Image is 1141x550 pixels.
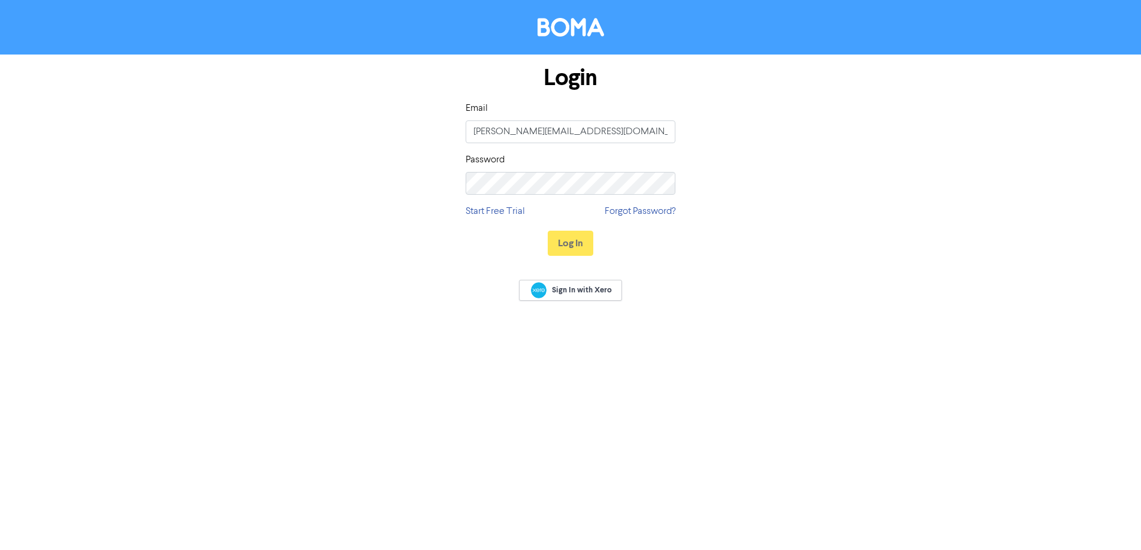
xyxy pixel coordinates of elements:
[538,18,604,37] img: BOMA Logo
[605,204,675,219] a: Forgot Password?
[519,280,622,301] a: Sign In with Xero
[466,153,505,167] label: Password
[531,282,547,298] img: Xero logo
[466,64,675,92] h1: Login
[548,231,593,256] button: Log In
[466,101,488,116] label: Email
[466,204,525,219] a: Start Free Trial
[552,285,612,295] span: Sign In with Xero
[1081,492,1141,550] iframe: Chat Widget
